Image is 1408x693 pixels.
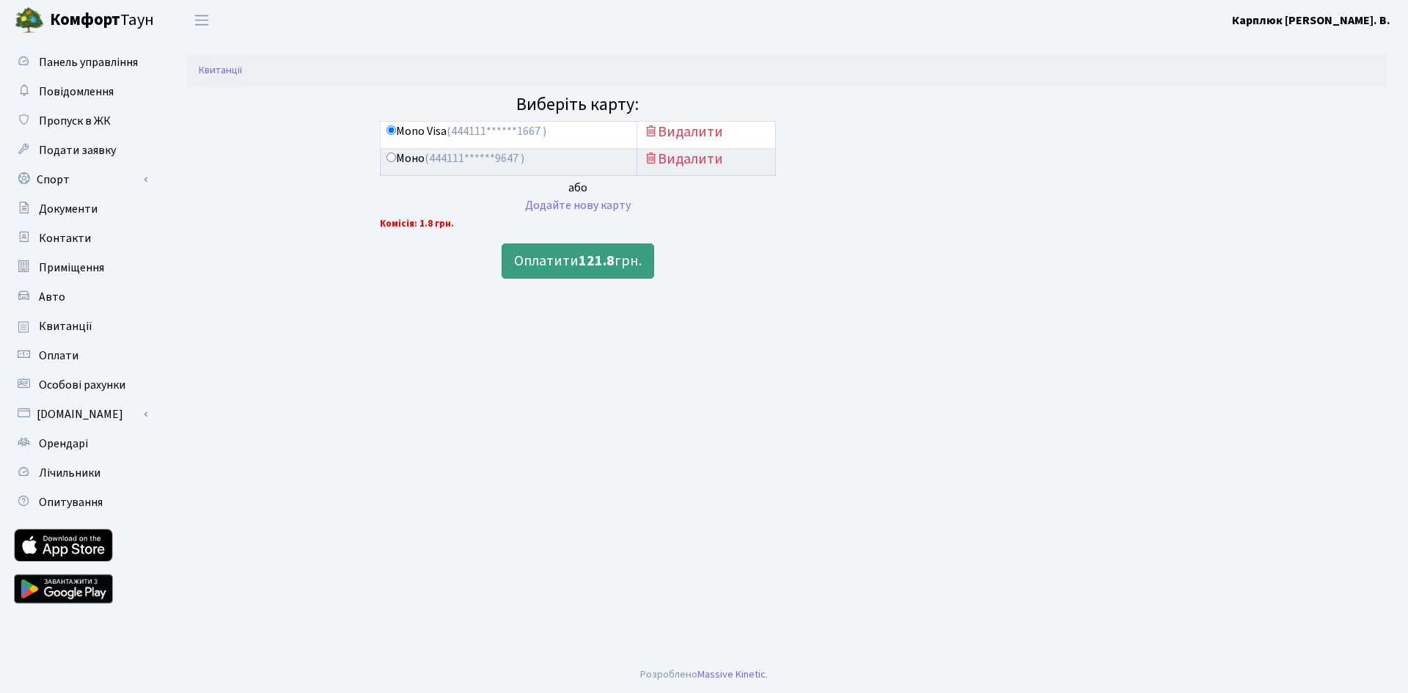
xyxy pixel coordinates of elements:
[697,667,766,682] a: Massive Kinetic
[39,348,78,364] span: Оплати
[643,123,769,141] h5: Видалити
[50,8,154,33] span: Таун
[7,224,154,253] a: Контакти
[7,312,154,341] a: Квитанції
[39,84,114,100] span: Повідомлення
[7,282,154,312] a: Авто
[502,243,654,279] button: Оплатити121.8грн.
[7,429,154,458] a: Орендарі
[7,400,154,429] a: [DOMAIN_NAME]
[7,48,154,77] a: Панель управління
[386,150,524,167] label: Моно
[39,201,98,217] span: Документи
[183,8,220,32] button: Переключити навігацію
[386,123,546,140] label: Mono Visa
[7,77,154,106] a: Повідомлення
[7,370,154,400] a: Особові рахунки
[643,150,769,168] h5: Видалити
[7,136,154,165] a: Подати заявку
[7,106,154,136] a: Пропуск в ЖК
[7,458,154,488] a: Лічильники
[39,113,111,129] span: Пропуск в ЖК
[39,230,91,246] span: Контакти
[15,6,44,35] img: logo.png
[579,251,615,271] b: 121.8
[39,494,103,510] span: Опитування
[380,179,776,197] div: або
[7,194,154,224] a: Документи
[199,62,242,78] a: Квитанції
[380,197,776,214] div: Додайте нову карту
[380,95,776,116] h4: Виберіть карту:
[39,289,65,305] span: Авто
[39,377,125,393] span: Особові рахунки
[50,8,120,32] b: Комфорт
[39,436,88,452] span: Орендарі
[39,54,138,70] span: Панель управління
[39,465,100,481] span: Лічильники
[7,253,154,282] a: Приміщення
[39,318,92,334] span: Квитанції
[7,341,154,370] a: Оплати
[1232,12,1390,29] a: Карплюк [PERSON_NAME]. В.
[39,260,104,276] span: Приміщення
[7,488,154,517] a: Опитування
[380,217,454,230] b: Комісія: 1.8 грн.
[7,165,154,194] a: Спорт
[39,142,116,158] span: Подати заявку
[640,667,768,683] div: Розроблено .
